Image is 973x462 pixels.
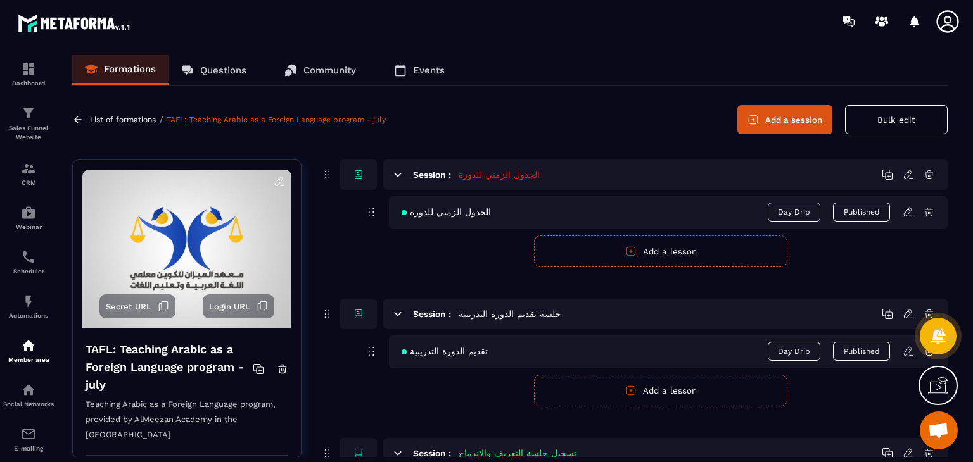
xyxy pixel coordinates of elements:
a: social-networksocial-networkSocial Networks [3,373,54,417]
a: emailemailE-mailing [3,417,54,461]
img: automations [21,294,36,309]
p: Webinar [3,223,54,230]
img: social-network [21,382,36,397]
span: Day Drip [768,203,820,222]
a: formationformationSales Funnel Website [3,96,54,151]
p: Member area [3,356,54,363]
button: Published [833,203,890,222]
p: Events [413,65,445,76]
a: automationsautomationsWebinar [3,196,54,240]
img: automations [21,205,36,220]
img: logo [18,11,132,34]
img: formation [21,106,36,121]
p: Formations [104,63,156,75]
img: formation [21,61,36,77]
button: Add a lesson [534,375,787,406]
p: Community [303,65,356,76]
a: Formations [72,55,169,85]
a: schedulerschedulerScheduler [3,240,54,284]
p: Questions [200,65,246,76]
button: Secret URL [99,294,175,318]
p: Social Networks [3,401,54,408]
img: formation [21,161,36,176]
span: / [159,114,163,126]
a: TAFL: Teaching Arabic as a Foreign Language program - july [167,115,386,124]
p: Teaching Arabic as a Foreign Language program, provided by AlMeezan Academy in the [GEOGRAPHIC_DATA] [86,397,288,456]
img: scheduler [21,249,36,265]
p: CRM [3,179,54,186]
p: Automations [3,312,54,319]
span: Login URL [209,302,250,311]
button: Add a lesson [534,235,787,267]
a: formationformationDashboard [3,52,54,96]
button: Bulk edit [845,105,948,134]
p: Sales Funnel Website [3,124,54,142]
p: Scheduler [3,268,54,275]
a: Community [272,55,369,85]
p: E-mailing [3,445,54,452]
button: Add a session [737,105,832,134]
span: Secret URL [106,302,151,311]
span: Day Drip [768,342,820,361]
h5: الجدول الزمني للدورة [459,168,540,181]
h6: Session : [413,448,451,458]
h6: Session : [413,309,451,319]
img: background [82,170,291,328]
h6: Session : [413,170,451,180]
a: Open chat [920,411,958,449]
a: List of formations [90,115,156,124]
span: الجدول الزمني للدورة [402,207,491,217]
button: Published [833,342,890,361]
h4: TAFL: Teaching Arabic as a Foreign Language program - july [86,340,253,394]
a: formationformationCRM [3,151,54,196]
a: automationsautomationsMember area [3,328,54,373]
h5: تسجيل جلسة التعريف والاندماج [459,447,576,459]
span: تقديم الدورة التدريبية [402,346,488,356]
p: Dashboard [3,80,54,87]
a: automationsautomationsAutomations [3,284,54,328]
img: automations [21,338,36,353]
a: Events [381,55,457,85]
button: Login URL [203,294,274,318]
img: email [21,427,36,442]
a: Questions [169,55,259,85]
h5: جلسة تقديم الدورة التدريبية [459,308,561,320]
